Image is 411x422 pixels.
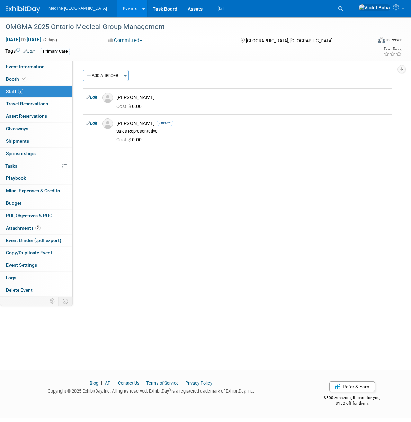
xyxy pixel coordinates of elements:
a: Giveaways [0,123,72,135]
span: Sponsorships [6,151,36,156]
span: 0.00 [116,104,144,109]
img: Associate-Profile-5.png [102,118,113,129]
img: ExhibitDay [6,6,40,13]
a: Budget [0,197,72,209]
td: Toggle Event Tabs [59,297,73,306]
a: Travel Reservations [0,98,72,110]
a: Blog [90,380,98,386]
a: Privacy Policy [185,380,212,386]
span: | [99,380,104,386]
a: API [105,380,111,386]
span: 2 [35,225,41,230]
a: Event Information [0,61,72,73]
a: ROI, Objectives & ROO [0,210,72,222]
span: to [20,37,27,42]
div: Event Rating [383,47,402,51]
span: | [141,380,145,386]
div: $150 off for them. [307,401,397,406]
a: Logs [0,272,72,284]
a: Event Settings [0,259,72,271]
span: Giveaways [6,126,28,131]
a: Edit [86,95,97,100]
span: Playbook [6,175,26,181]
span: 2 [18,89,23,94]
div: Sales Representative [116,129,389,134]
span: Onsite [157,121,173,126]
a: Attachments2 [0,222,72,234]
span: [DATE] [DATE] [5,36,42,43]
td: Personalize Event Tab Strip [46,297,59,306]
span: Travel Reservations [6,101,48,106]
div: [PERSON_NAME] [116,94,389,101]
span: Staff [6,89,23,94]
td: Tags [5,47,35,55]
sup: ® [169,388,171,392]
a: Shipments [0,135,72,147]
div: Copyright © 2025 ExhibitDay, Inc. All rights reserved. ExhibitDay is a registered trademark of Ex... [5,386,297,394]
span: Tasks [5,163,17,169]
span: Medline [GEOGRAPHIC_DATA] [48,6,107,11]
span: Delete Event [6,287,33,293]
div: Primary Care [41,48,70,55]
a: Terms of Service [146,380,179,386]
span: Event Binder (.pdf export) [6,238,61,243]
span: Asset Reservations [6,113,47,119]
span: (2 days) [43,38,57,42]
div: Event Format [340,36,402,46]
span: Copy/Duplicate Event [6,250,52,255]
div: $500 Amazon gift card for you, [307,390,397,406]
a: Copy/Duplicate Event [0,247,72,259]
a: Sponsorships [0,148,72,160]
div: [PERSON_NAME] [116,120,389,127]
button: Add Attendee [83,70,122,81]
img: Format-Inperson.png [378,37,385,43]
span: Cost: $ [116,104,132,109]
span: Misc. Expenses & Credits [6,188,60,193]
span: 0.00 [116,137,144,142]
a: Tasks [0,160,72,172]
a: Refer & Earn [329,381,375,392]
span: | [113,380,117,386]
span: | [180,380,184,386]
a: Delete Event [0,284,72,296]
img: Violet Buha [358,4,390,11]
a: Staff2 [0,86,72,98]
span: Event Information [6,64,45,69]
a: Playbook [0,172,72,184]
span: Attachments [6,225,41,231]
span: ROI, Objectives & ROO [6,213,52,218]
div: OMGMA 2025 Ontario Medical Group Management [3,21,364,33]
span: [GEOGRAPHIC_DATA], [GEOGRAPHIC_DATA] [246,38,332,43]
a: Contact Us [118,380,140,386]
span: Cost: $ [116,137,132,142]
i: Booth reservation complete [22,77,26,81]
button: Committed [106,37,145,44]
span: Logs [6,275,16,280]
span: Event Settings [6,262,37,268]
span: Booth [6,76,27,82]
a: Misc. Expenses & Credits [0,185,72,197]
a: Event Binder (.pdf export) [0,235,72,247]
img: Associate-Profile-5.png [102,93,113,103]
span: Shipments [6,138,29,144]
a: Asset Reservations [0,110,72,122]
div: In-Person [386,37,402,43]
a: Booth [0,73,72,85]
span: Budget [6,200,21,206]
a: Edit [86,121,97,126]
a: Edit [23,49,35,54]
